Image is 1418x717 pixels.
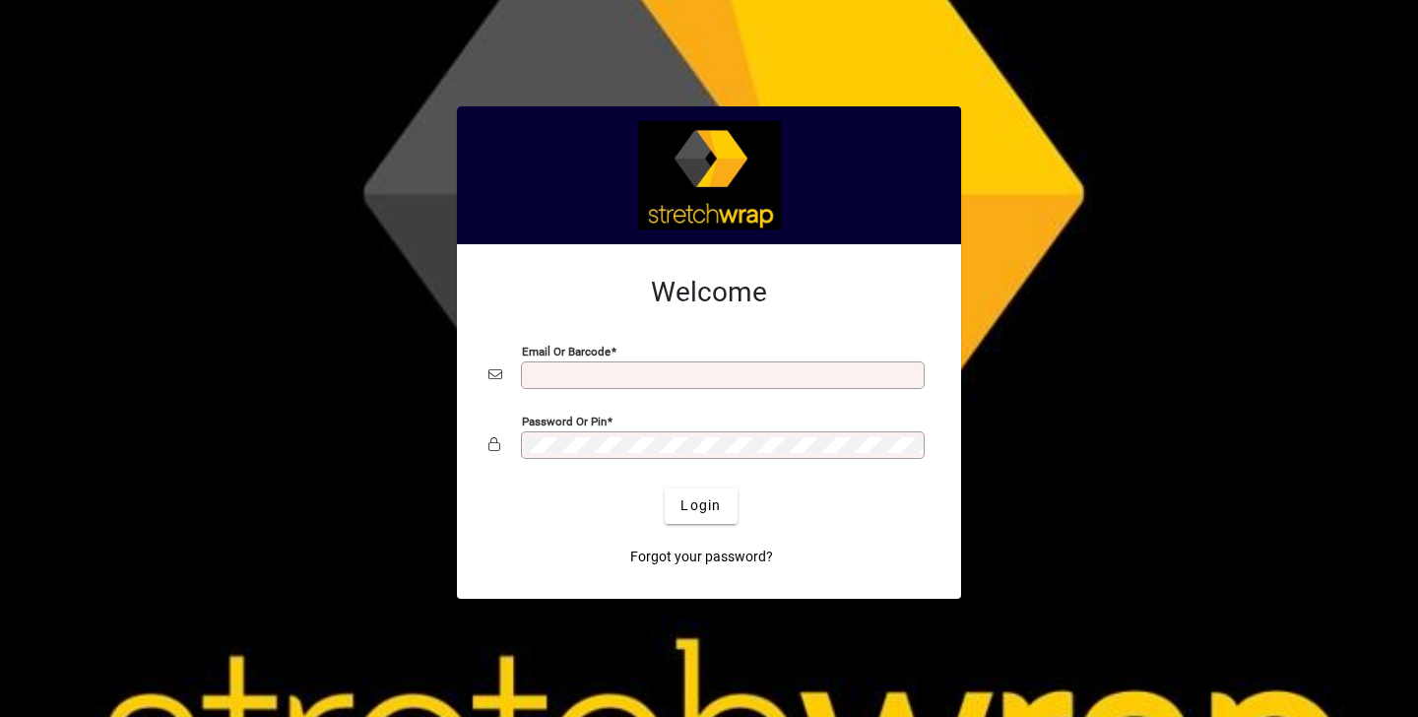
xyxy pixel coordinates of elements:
h2: Welcome [488,276,930,309]
mat-label: Password or Pin [522,414,607,427]
span: Forgot your password? [630,547,773,567]
mat-label: Email or Barcode [522,344,611,358]
a: Forgot your password? [622,540,781,575]
button: Login [665,489,737,524]
span: Login [680,495,721,516]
